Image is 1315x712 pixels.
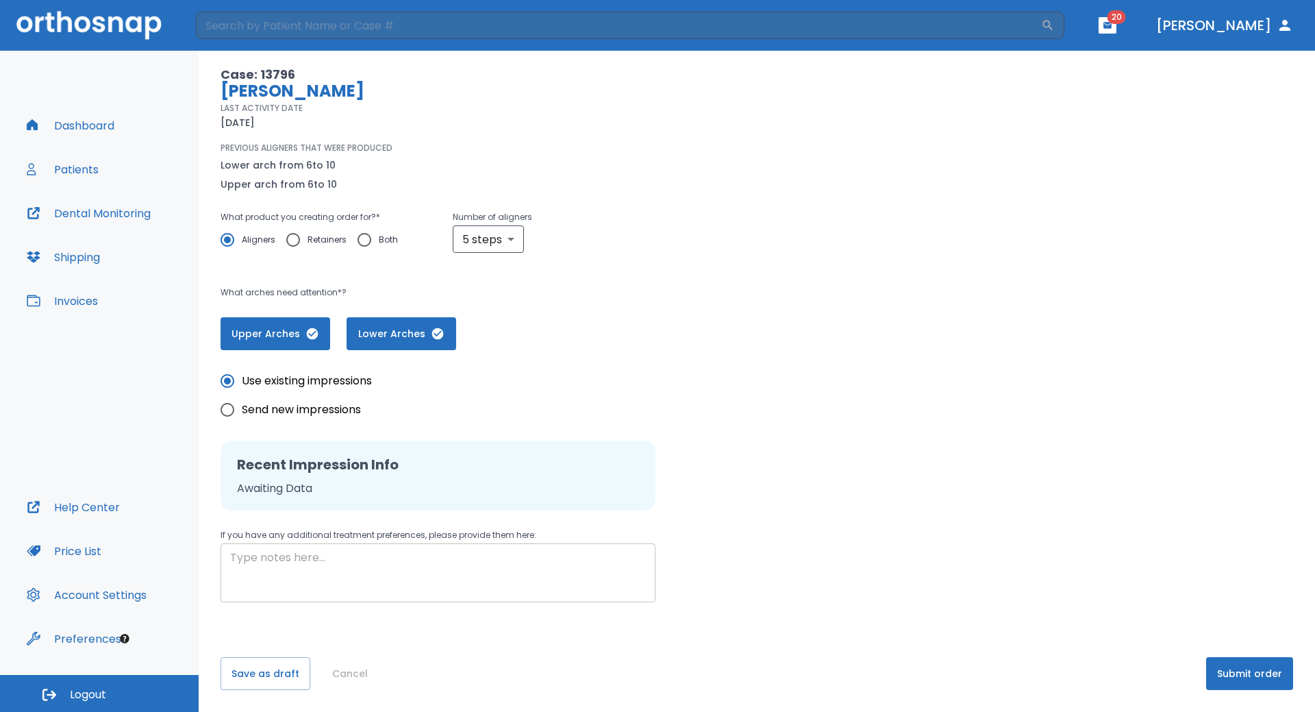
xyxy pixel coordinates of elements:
[196,12,1041,39] input: Search by Patient Name or Case #
[327,657,373,690] button: Cancel
[347,317,456,350] button: Lower Arches
[221,657,310,690] button: Save as draft
[221,114,255,131] p: [DATE]
[18,491,128,524] button: Help Center
[1206,657,1293,690] button: Submit order
[237,480,639,497] p: Awaiting Data
[221,66,847,83] p: Case: 13796
[18,284,106,317] button: Invoices
[379,232,398,248] span: Both
[1151,13,1299,38] button: [PERSON_NAME]
[242,402,361,418] span: Send new impressions
[16,11,162,39] img: Orthosnap
[221,102,303,114] p: LAST ACTIVITY DATE
[221,157,337,173] p: Lower arch from 6 to 10
[234,327,316,341] span: Upper Arches
[308,232,347,248] span: Retainers
[18,622,129,655] button: Preferences
[70,687,106,702] span: Logout
[453,209,532,225] p: Number of aligners
[360,327,442,341] span: Lower Arches
[18,535,110,567] button: Price List
[221,284,847,301] p: What arches need attention*?
[221,176,337,193] p: Upper arch from 6 to 10
[18,241,108,273] button: Shipping
[453,225,524,253] div: 5 steps
[118,633,131,645] div: Tooltip anchor
[18,109,123,142] button: Dashboard
[221,209,409,225] p: What product you creating order for? *
[242,373,372,389] span: Use existing impressions
[18,153,107,186] button: Patients
[242,232,275,248] span: Aligners
[1107,10,1126,24] span: 20
[221,142,392,154] p: PREVIOUS ALIGNERS THAT WERE PRODUCED
[18,197,159,230] button: Dental Monitoring
[18,578,155,611] button: Account Settings
[221,83,847,99] p: [PERSON_NAME]
[221,317,330,350] button: Upper Arches
[237,454,639,475] h2: Recent Impression Info
[221,527,655,543] p: If you have any additional treatment preferences, please provide them here:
